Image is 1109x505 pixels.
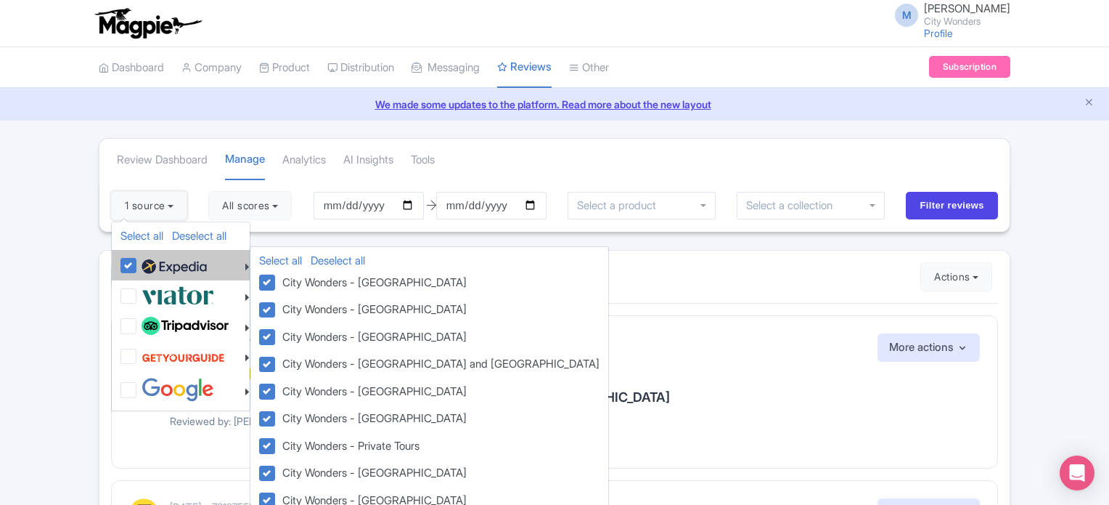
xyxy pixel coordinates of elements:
[277,272,467,291] label: City Wonders - [GEOGRAPHIC_DATA]
[142,283,214,307] img: viator-e2bf771eb72f7a6029a5edfbb081213a.svg
[117,140,208,180] a: Review Dashboard
[225,140,265,181] a: Manage
[924,27,953,39] a: Profile
[412,48,480,88] a: Messaging
[906,192,998,219] input: Filter reviews
[877,334,980,362] button: More actions
[343,140,393,180] a: AI Insights
[172,229,226,243] a: Deselect all
[259,254,302,267] a: Select all
[577,199,664,212] input: Select a product
[920,262,992,291] button: Actions
[9,97,1100,112] a: We made some updates to the platform. Read more about the new layout
[142,256,207,278] img: expedia22-01-93867e2ff94c7cd37d965f09d456db68.svg
[111,222,250,411] ul: 1 source
[924,17,1010,26] small: City Wonders
[142,317,229,336] img: tripadvisor_background-ebb97188f8c6c657a79ad20e0caa6051.svg
[569,48,609,88] a: Other
[99,48,164,88] a: Dashboard
[277,354,599,373] label: City Wonders - [GEOGRAPHIC_DATA] and [GEOGRAPHIC_DATA]
[497,47,552,89] a: Reviews
[411,140,435,180] a: Tools
[895,4,918,27] span: M
[277,463,467,482] label: City Wonders - [GEOGRAPHIC_DATA]
[111,191,187,220] button: 1 source
[91,7,204,39] img: logo-ab69f6fb50320c5b225c76a69d11143b.png
[259,48,310,88] a: Product
[886,3,1010,26] a: M [PERSON_NAME] City Wonders
[277,299,467,318] label: City Wonders - [GEOGRAPHIC_DATA]
[929,56,1010,78] a: Subscription
[311,254,365,267] a: Deselect all
[746,199,843,212] input: Select a collection
[924,1,1010,15] span: [PERSON_NAME]
[1084,95,1094,112] button: Close announcement
[277,436,420,455] label: City Wonders - Private Tours
[181,48,242,88] a: Company
[282,140,326,180] a: Analytics
[277,327,467,346] label: City Wonders - [GEOGRAPHIC_DATA]
[142,378,214,402] img: google-96de159c2084212d3cdd3c2fb262314c.svg
[208,191,292,220] button: All scores
[1060,456,1094,490] div: Open Intercom Messenger
[170,413,980,429] p: Reviewed by: [PERSON_NAME] • Source: City Wonders - [GEOGRAPHIC_DATA] (162394)
[277,381,467,400] label: City Wonders - [GEOGRAPHIC_DATA]
[277,408,467,427] label: City Wonders - [GEOGRAPHIC_DATA]
[142,344,225,371] img: get_your_guide-5a6366678479520ec94e3f9d2b9f304b.svg
[120,229,163,243] a: Select all
[327,48,394,88] a: Distribution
